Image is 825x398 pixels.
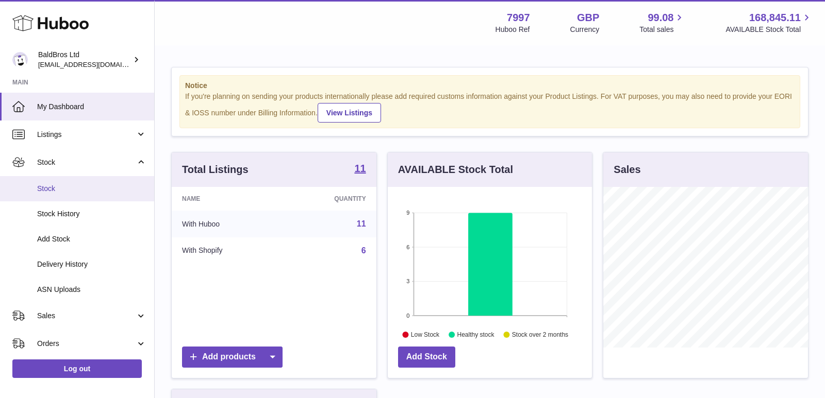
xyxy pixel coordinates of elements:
[318,103,381,123] a: View Listings
[354,163,366,174] strong: 11
[37,285,146,295] span: ASN Uploads
[639,25,685,34] span: Total sales
[398,347,455,368] a: Add Stock
[577,11,599,25] strong: GBP
[406,244,409,250] text: 6
[406,278,409,284] text: 3
[406,313,409,319] text: 0
[37,259,146,269] span: Delivery History
[37,158,136,167] span: Stock
[182,347,283,368] a: Add products
[725,11,813,34] a: 168,845.11 AVAILABLE Stock Total
[648,11,673,25] span: 99.08
[406,210,409,216] text: 9
[37,339,136,349] span: Orders
[457,331,494,338] text: Healthy stock
[37,102,146,112] span: My Dashboard
[185,92,795,123] div: If you're planning on sending your products internationally please add required customs informati...
[614,163,640,177] h3: Sales
[507,11,530,25] strong: 7997
[38,50,131,70] div: BaldBros Ltd
[172,187,282,211] th: Name
[361,246,366,255] a: 6
[38,60,152,68] span: [EMAIL_ADDRESS][DOMAIN_NAME]
[512,331,568,338] text: Stock over 2 months
[12,359,142,378] a: Log out
[570,25,600,34] div: Currency
[749,11,801,25] span: 168,845.11
[185,81,795,91] strong: Notice
[725,25,813,34] span: AVAILABLE Stock Total
[37,209,146,219] span: Stock History
[282,187,376,211] th: Quantity
[411,331,440,338] text: Low Stock
[37,311,136,321] span: Sales
[172,237,282,264] td: With Shopify
[354,163,366,176] a: 11
[37,130,136,140] span: Listings
[639,11,685,34] a: 99.08 Total sales
[182,163,249,177] h3: Total Listings
[172,211,282,237] td: With Huboo
[398,163,513,177] h3: AVAILABLE Stock Total
[357,219,366,228] a: 11
[12,52,28,67] img: baldbrothersblog@gmail.com
[37,184,146,194] span: Stock
[496,25,530,34] div: Huboo Ref
[37,234,146,244] span: Add Stock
